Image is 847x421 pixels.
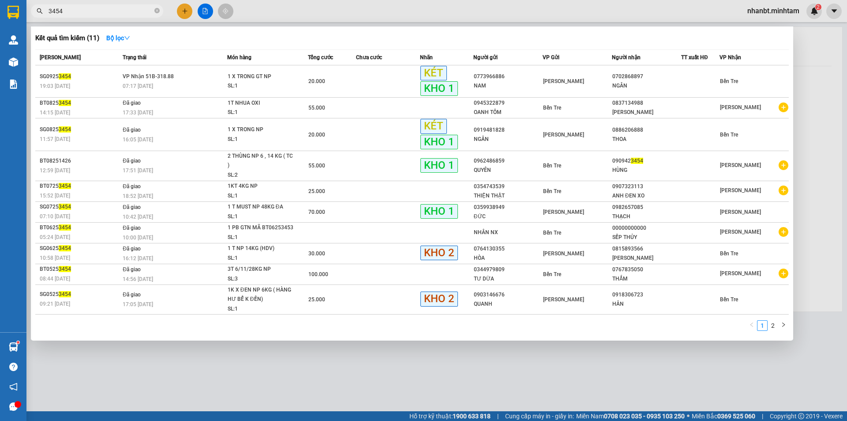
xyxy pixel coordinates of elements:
[612,191,681,201] div: ANH ĐEN XO
[681,54,708,61] span: TT xuất HĐ
[123,54,146,61] span: Trạng thái
[308,163,325,169] span: 55.000
[612,233,681,242] div: SẾP THỦY
[612,290,681,300] div: 0918306723
[228,244,294,254] div: 1 T NP 14KG (HDV)
[420,119,447,133] span: KÉT
[99,31,137,45] button: Bộ lọcdown
[40,182,120,191] div: BT0725
[543,250,584,257] span: [PERSON_NAME]
[757,321,767,330] a: 1
[768,320,778,331] li: 2
[720,187,761,193] span: [PERSON_NAME]
[9,383,18,391] span: notification
[9,342,18,352] img: warehouse-icon
[228,223,294,233] div: 1 PB GTN MÃ BT06253453
[746,320,757,331] li: Previous Page
[228,202,294,212] div: 1 T MUST NP 48KG ĐA
[123,127,141,133] span: Đã giao
[543,132,584,138] span: [PERSON_NAME]
[106,34,130,42] strong: Bộ lọc
[59,183,71,189] span: 3454
[123,110,153,116] span: 17:33 [DATE]
[40,72,120,81] div: SG0925
[49,6,153,16] input: Tìm tên, số ĐT hoặc mã đơn
[228,108,294,118] div: SL: 1
[40,290,120,299] div: SG0525
[612,265,681,274] div: 0767835050
[720,296,738,303] span: Bến Tre
[612,274,681,284] div: THẮM
[720,229,761,235] span: [PERSON_NAME]
[474,182,542,191] div: 0354743539
[612,125,681,135] div: 0886206888
[308,296,325,303] span: 25.000
[778,320,789,331] button: right
[228,81,294,91] div: SL: 1
[720,209,761,215] span: [PERSON_NAME]
[228,285,294,304] div: 1K X ĐEN NP 6KG ( HÀNG HƯ BỂ K ĐỀN)
[543,188,561,194] span: Bến Tre
[40,193,70,199] span: 15:52 [DATE]
[612,212,681,221] div: THẠCH
[40,244,120,253] div: SG0625
[612,300,681,309] div: HÂN
[228,191,294,201] div: SL: 1
[154,8,160,13] span: close-circle
[123,292,141,298] span: Đã giao
[37,8,43,14] span: search
[308,250,325,257] span: 30.000
[40,234,70,240] span: 05:24 [DATE]
[123,266,141,273] span: Đã giao
[474,290,542,300] div: 0903146676
[720,78,738,84] span: Bến Tre
[543,271,561,277] span: Bến Tre
[474,254,542,263] div: HÒA
[123,73,174,80] span: VP Nhận 51B-318.88
[474,81,542,91] div: NAM
[40,276,70,282] span: 08:44 [DATE]
[9,363,18,371] span: question-circle
[612,203,681,212] div: 0982657085
[59,291,71,297] span: 3454
[720,104,761,110] span: [PERSON_NAME]
[123,193,153,199] span: 18:52 [DATE]
[228,99,294,108] div: 1T NHUA OXI
[123,83,153,89] span: 07:17 [DATE]
[612,182,681,191] div: 0907323113
[228,274,294,284] div: SL: 3
[40,136,70,142] span: 11:57 [DATE]
[612,108,681,117] div: [PERSON_NAME]
[308,188,325,194] span: 25.000
[757,320,768,331] li: 1
[543,209,584,215] span: [PERSON_NAME]
[474,99,542,108] div: 0945322879
[781,322,786,327] span: right
[474,191,542,201] div: THIỆN THẬT
[123,301,153,307] span: 17:05 [DATE]
[40,54,81,61] span: [PERSON_NAME]
[123,100,141,106] span: Đã giao
[474,228,542,237] div: NHÂN NX
[123,183,141,190] span: Đã giao
[123,167,153,174] span: 17:51 [DATE]
[474,274,542,284] div: TƯ DỪA
[474,156,542,166] div: 0962486859
[779,160,788,170] span: plus-circle
[612,135,681,144] div: THOA
[420,66,447,80] span: KÉT
[420,54,433,61] span: Nhãn
[474,300,542,309] div: QUANH
[420,158,458,173] span: KHO 1
[59,224,71,231] span: 3454
[228,254,294,263] div: SL: 1
[720,270,761,277] span: [PERSON_NAME]
[420,292,458,306] span: KHO 2
[59,100,71,106] span: 3454
[308,209,325,215] span: 70.000
[543,163,561,169] span: Bến Tre
[420,204,458,219] span: KHO 1
[228,125,294,135] div: 1 X TRONG NP
[228,171,294,180] div: SL: 2
[9,402,18,411] span: message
